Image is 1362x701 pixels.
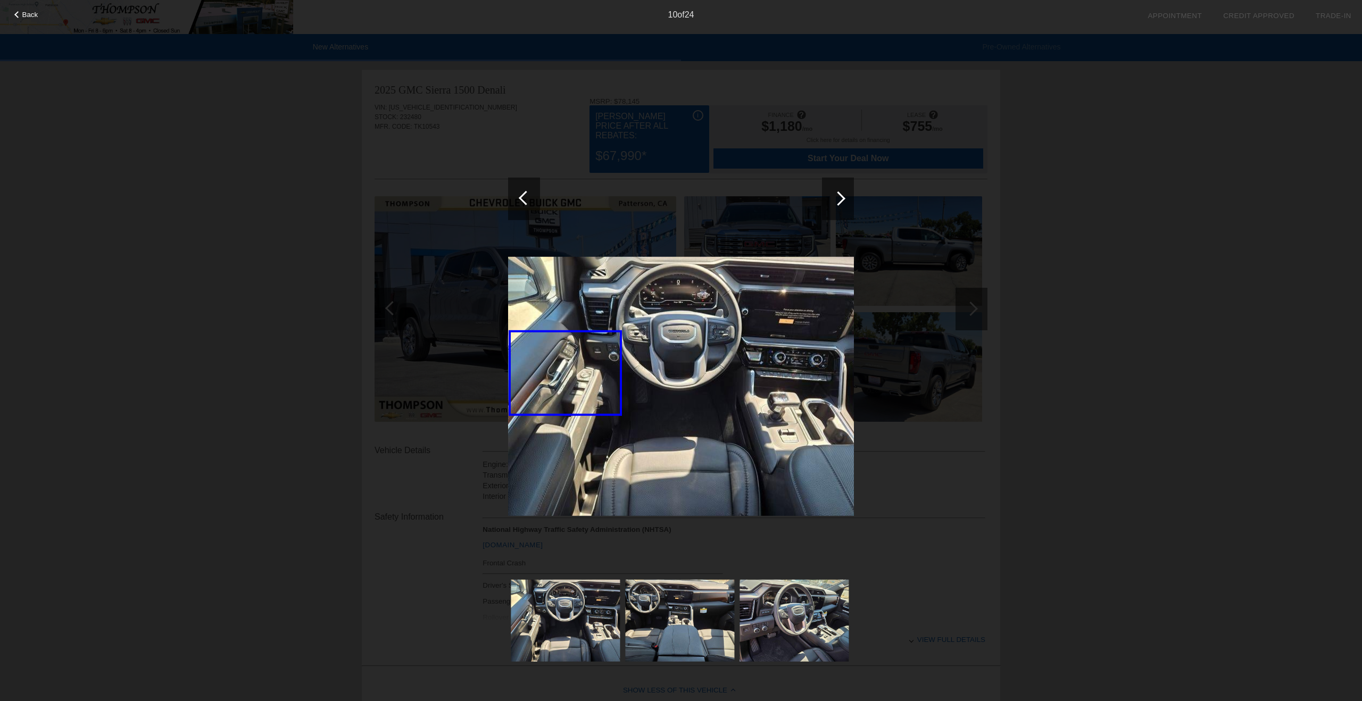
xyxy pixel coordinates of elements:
[1223,12,1294,20] a: Credit Approved
[740,580,849,662] img: 12.jpg
[1148,12,1202,20] a: Appointment
[685,10,694,19] span: 24
[508,257,854,516] img: 10.jpg
[1316,12,1351,20] a: Trade-In
[511,580,620,662] img: 10.jpg
[668,10,678,19] span: 10
[625,580,734,662] img: 11.jpg
[22,11,38,19] span: Back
